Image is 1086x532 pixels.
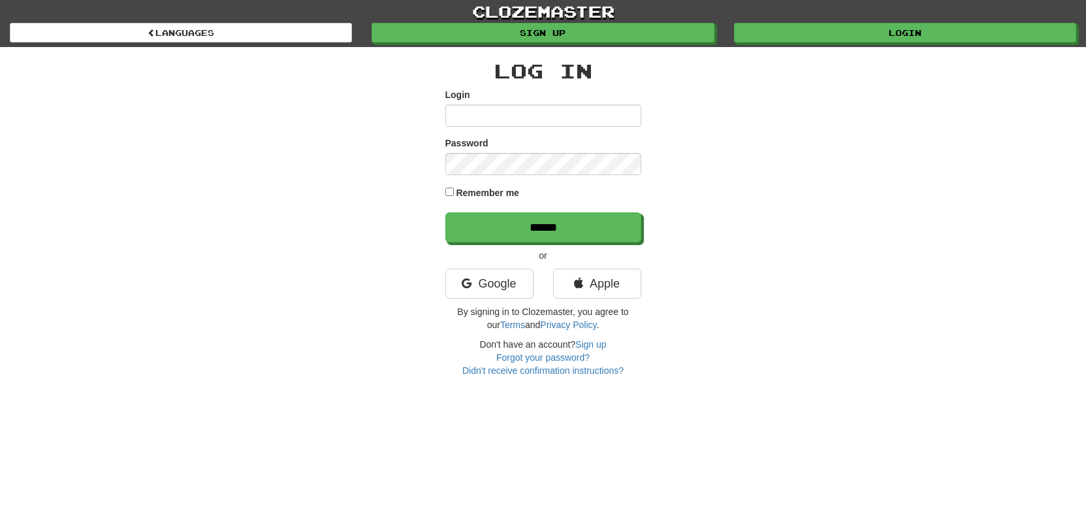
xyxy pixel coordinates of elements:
p: By signing in to Clozemaster, you agree to our and . [445,305,641,331]
label: Password [445,137,488,150]
a: Forgot your password? [496,352,590,363]
a: Apple [553,269,641,299]
h2: Log In [445,60,641,82]
a: Privacy Policy [540,320,596,330]
a: Login [734,23,1076,42]
a: Didn't receive confirmation instructions? [462,365,624,376]
div: Don't have an account? [445,338,641,377]
p: or [445,249,641,262]
a: Terms [500,320,525,330]
label: Login [445,88,470,101]
a: Languages [10,23,352,42]
a: Sign up [575,339,606,350]
label: Remember me [456,186,519,199]
a: Sign up [372,23,714,42]
a: Google [445,269,534,299]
